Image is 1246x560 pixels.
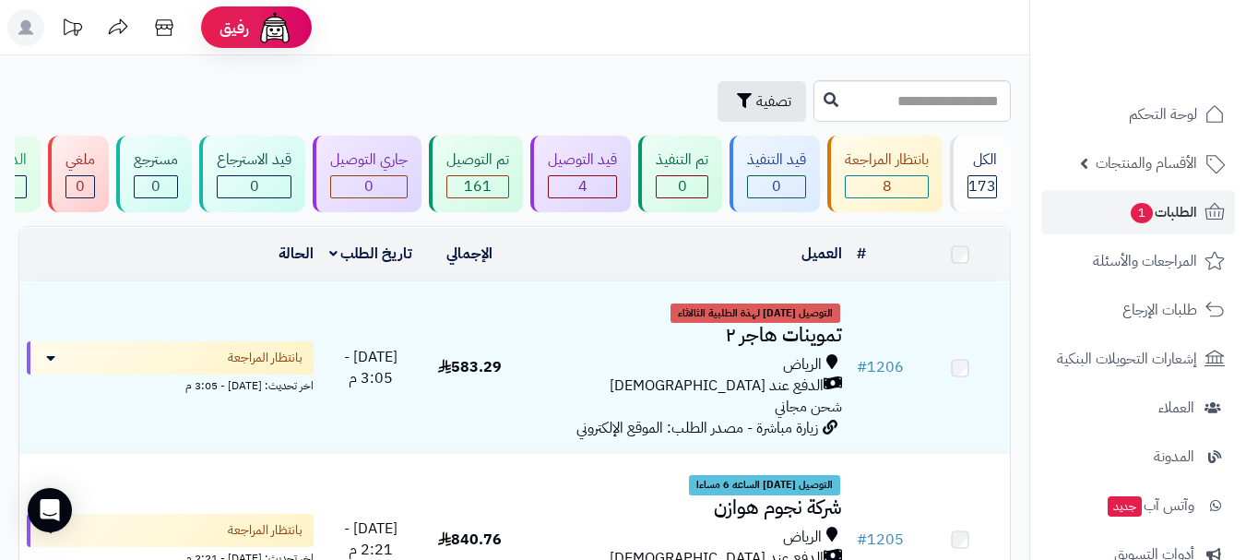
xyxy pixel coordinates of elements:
[549,176,616,197] div: 4
[446,243,492,265] a: الإجمالي
[1108,496,1142,517] span: جديد
[968,175,996,197] span: 173
[1041,288,1235,332] a: طلبات الإرجاع
[775,396,842,418] span: شحن مجاني
[1121,42,1228,80] img: logo-2.png
[76,175,85,197] span: 0
[857,529,904,551] a: #1205
[845,149,929,171] div: بانتظار المراجعة
[527,325,842,346] h3: تموينات هاجر ٢
[279,243,314,265] a: الحالة
[756,90,791,113] span: تصفية
[135,176,177,197] div: 0
[576,417,818,439] span: زيارة مباشرة - مصدر الطلب: الموقع الإلكتروني
[883,175,892,197] span: 8
[1154,444,1194,470] span: المدونة
[678,175,687,197] span: 0
[1122,297,1197,323] span: طلبات الإرجاع
[1041,386,1235,430] a: العملاء
[1041,239,1235,283] a: المراجعات والأسئلة
[1096,150,1197,176] span: الأقسام والمنتجات
[772,175,781,197] span: 0
[857,356,904,378] a: #1206
[66,176,94,197] div: 0
[228,521,303,540] span: بانتظار المراجعة
[1041,190,1235,234] a: الطلبات1
[824,136,946,212] a: بانتظار المراجعة 8
[464,175,492,197] span: 161
[344,346,398,389] span: [DATE] - 3:05 م
[946,136,1015,212] a: الكل173
[718,81,806,122] button: تصفية
[331,176,407,197] div: 0
[134,149,178,171] div: مسترجع
[578,175,587,197] span: 4
[656,149,708,171] div: تم التنفيذ
[783,527,822,548] span: الرياض
[218,176,291,197] div: 0
[726,136,824,212] a: قيد التنفيذ 0
[1106,493,1194,518] span: وآتس آب
[1131,203,1154,224] span: 1
[250,175,259,197] span: 0
[635,136,726,212] a: تم التنفيذ 0
[783,354,822,375] span: الرياض
[329,243,413,265] a: تاريخ الطلب
[28,488,72,532] div: Open Intercom Messenger
[1041,435,1235,479] a: المدونة
[801,243,842,265] a: العميل
[1129,101,1197,127] span: لوحة التحكم
[548,149,617,171] div: قيد التوصيل
[657,176,707,197] div: 0
[44,136,113,212] a: ملغي 0
[748,176,805,197] div: 0
[527,497,842,518] h3: شركة نجوم هوازن
[967,149,997,171] div: الكل
[1093,248,1197,274] span: المراجعات والأسئلة
[846,176,928,197] div: 8
[857,243,866,265] a: #
[1041,483,1235,528] a: وآتس آبجديد
[228,349,303,367] span: بانتظار المراجعة
[151,175,160,197] span: 0
[438,529,502,551] span: 840.76
[364,175,374,197] span: 0
[610,375,824,397] span: الدفع عند [DEMOGRAPHIC_DATA]
[1041,337,1235,381] a: إشعارات التحويلات البنكية
[670,304,840,324] span: التوصيل [DATE] لهذة الطلبية الثالاثاء
[857,356,867,378] span: #
[256,9,293,46] img: ai-face.png
[438,356,502,378] span: 583.29
[49,9,95,51] a: تحديثات المنصة
[446,149,509,171] div: تم التوصيل
[1129,199,1197,225] span: الطلبات
[689,475,840,495] span: التوصيل [DATE] الساعه 6 مساءا
[447,176,508,197] div: 161
[113,136,196,212] a: مسترجع 0
[1158,395,1194,421] span: العملاء
[1041,92,1235,137] a: لوحة التحكم
[196,136,309,212] a: قيد الاسترجاع 0
[217,149,291,171] div: قيد الاسترجاع
[220,17,249,39] span: رفيق
[330,149,408,171] div: جاري التوصيل
[27,375,314,394] div: اخر تحديث: [DATE] - 3:05 م
[309,136,425,212] a: جاري التوصيل 0
[857,529,867,551] span: #
[747,149,806,171] div: قيد التنفيذ
[425,136,527,212] a: تم التوصيل 161
[527,136,635,212] a: قيد التوصيل 4
[1057,346,1197,372] span: إشعارات التحويلات البنكية
[65,149,95,171] div: ملغي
